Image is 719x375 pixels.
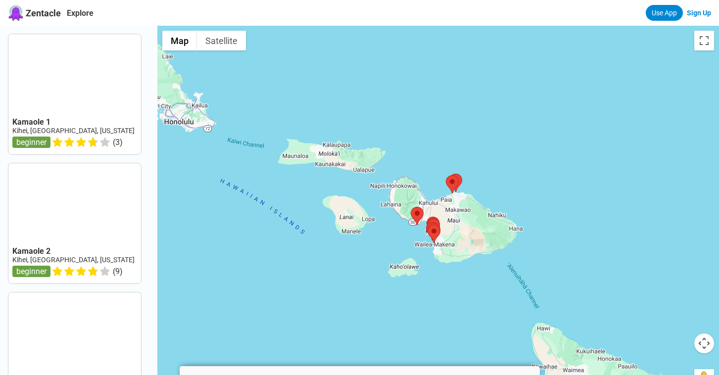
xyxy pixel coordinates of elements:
[197,31,246,50] button: Show satellite imagery
[694,31,714,50] button: Toggle fullscreen view
[687,9,711,17] a: Sign Up
[8,5,24,21] img: Zentacle logo
[8,5,61,21] a: Zentacle logoZentacle
[694,333,714,353] button: Map camera controls
[67,8,94,18] a: Explore
[162,31,197,50] button: Show street map
[26,8,61,18] span: Zentacle
[646,5,683,21] a: Use App
[12,127,135,135] a: Kihei, [GEOGRAPHIC_DATA], [US_STATE]
[12,256,135,264] a: Kihei, [GEOGRAPHIC_DATA], [US_STATE]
